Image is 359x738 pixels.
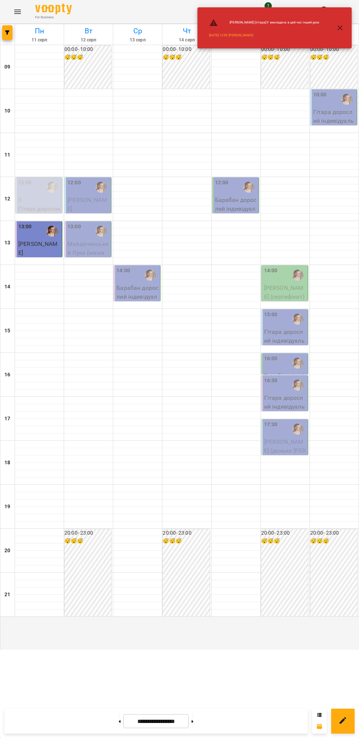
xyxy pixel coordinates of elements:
[4,459,10,467] h6: 18
[67,213,110,239] p: Гітара дорослий індивідуальний
[264,2,272,10] span: 1
[264,372,306,415] p: Барабан діти індивідуальний - [PERSON_NAME] ( мама [PERSON_NAME] )
[261,537,308,545] h6: 😴😴😴
[163,529,210,537] h6: 20:00 - 23:00
[145,270,156,281] img: Михайло [гітара]
[264,328,306,379] p: Гітара дорослий індивідуальний - [PERSON_NAME] (батько [PERSON_NAME])
[4,547,10,555] h6: 20
[264,394,306,428] p: Гітара дорослий індивідуальний - [PERSON_NAME] (парне)
[116,284,159,318] p: Барабан дорослий індивідуальний - [PERSON_NAME]
[264,284,304,300] span: [PERSON_NAME] (сертифікат)
[67,196,107,212] span: [PERSON_NAME]
[114,37,161,44] h6: 13 серп
[4,371,10,379] h6: 16
[292,314,303,325] img: Михайло [гітара]
[243,182,254,193] img: Михайло [гітара]
[4,591,10,599] h6: 21
[4,327,10,335] h6: 15
[65,37,112,44] h6: 12 серп
[64,45,111,53] h6: 00:00 - 10:00
[215,196,257,230] p: Барабан дорослий індивідуальний - [PERSON_NAME]
[18,196,60,204] p: 0
[209,33,253,38] a: [DATE] 12:00 [PERSON_NAME]
[163,45,210,53] h6: 00:00 - 10:00
[18,204,60,239] p: Гітара дорослий індивідуальний ([PERSON_NAME] )
[47,182,58,193] img: Михайло [гітара]
[163,53,210,62] h6: 😴😴😴
[261,529,308,537] h6: 20:00 - 23:00
[4,195,10,203] h6: 12
[67,179,81,187] label: 12:00
[292,358,303,369] img: Михайло [гітара]
[292,424,303,435] img: Михайло [гітара]
[96,226,107,237] img: Михайло [гітара]
[64,53,111,62] h6: 😴😴😴
[116,267,130,275] label: 14:00
[264,267,278,275] label: 14:00
[313,91,327,99] label: 10:00
[4,415,10,423] h6: 17
[35,4,72,14] img: Voopty Logo
[313,108,355,159] p: Гітара дорослий індивідуальний - [PERSON_NAME] (донька [PERSON_NAME] 17 років)
[4,503,10,511] h6: 19
[67,240,108,273] span: Майдаченський Лука (мама [PERSON_NAME])
[64,537,111,545] h6: 😴😴😴
[310,537,357,545] h6: 😴😴😴
[292,380,303,391] img: Михайло [гітара]
[264,355,278,363] label: 16:00
[18,257,60,283] p: Барабан дорослий індивідуальний
[65,25,112,37] h6: Вт
[264,438,306,471] span: [PERSON_NAME] (донька [PERSON_NAME] 17 років)
[4,107,10,115] h6: 10
[4,63,10,71] h6: 09
[310,529,357,537] h6: 20:00 - 23:00
[264,421,278,429] label: 17:30
[203,15,325,30] li: [PERSON_NAME] [гітара] : У викладача в цей час інший урок
[4,239,10,247] h6: 13
[4,151,10,159] h6: 11
[18,223,32,231] label: 13:00
[261,53,308,62] h6: 😴😴😴
[114,25,161,37] h6: Ср
[163,537,210,545] h6: 😴😴😴
[18,179,32,187] label: 12:00
[163,37,210,44] h6: 14 серп
[16,37,63,44] h6: 11 серп
[264,377,278,385] label: 16:30
[292,270,303,281] img: Михайло [гітара]
[67,223,81,231] label: 13:00
[215,179,229,187] label: 12:00
[35,15,72,20] span: For Business
[163,25,210,37] h6: Чт
[47,226,58,237] img: Михайло [гітара]
[264,301,306,327] p: Барабан дорослий індивідуальний
[16,25,63,37] h6: Пн
[310,53,357,62] h6: 😴😴😴
[9,3,26,21] button: Menu
[341,94,352,105] img: Михайло [гітара]
[4,283,10,291] h6: 14
[18,240,58,256] span: [PERSON_NAME]
[64,529,111,537] h6: 20:00 - 23:00
[96,182,107,193] img: Михайло [гітара]
[264,311,278,319] label: 15:00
